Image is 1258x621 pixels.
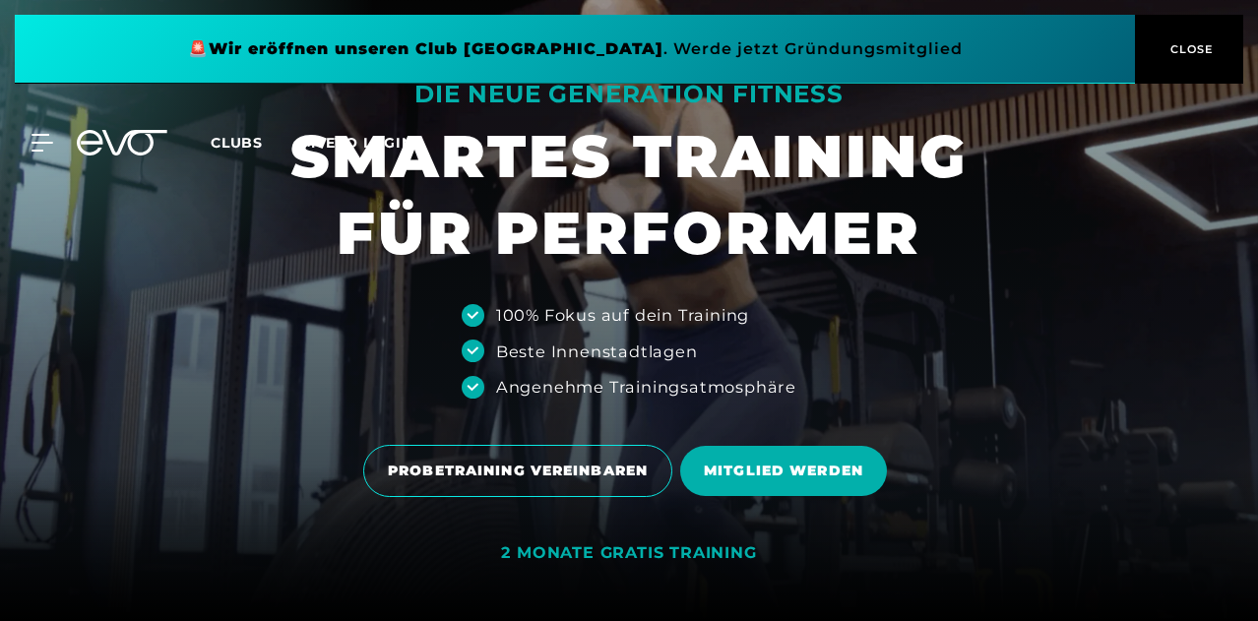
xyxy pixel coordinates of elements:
a: MYEVO LOGIN [302,134,413,152]
span: PROBETRAINING VEREINBAREN [388,461,648,481]
div: 2 MONATE GRATIS TRAINING [501,543,756,564]
span: en [453,134,474,152]
a: en [453,132,498,155]
a: Clubs [211,133,302,152]
div: Beste Innenstadtlagen [496,340,698,363]
span: CLOSE [1165,40,1214,58]
a: PROBETRAINING VEREINBAREN [363,430,680,512]
a: MITGLIED WERDEN [680,431,895,511]
div: 100% Fokus auf dein Training [496,303,749,327]
div: Angenehme Trainingsatmosphäre [496,375,796,399]
span: Clubs [211,134,263,152]
span: MITGLIED WERDEN [704,461,863,481]
h1: SMARTES TRAINING FÜR PERFORMER [290,118,968,272]
button: CLOSE [1135,15,1243,84]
